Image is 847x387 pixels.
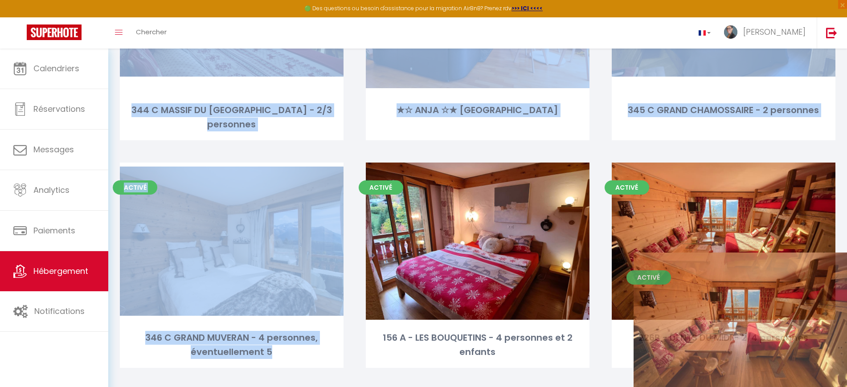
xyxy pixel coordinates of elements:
[612,103,835,117] div: 345 C GRAND CHAMOSSAIRE - 2 personnes
[33,225,75,236] span: Paiements
[33,103,85,114] span: Réservations
[129,17,173,49] a: Chercher
[27,24,82,40] img: Super Booking
[366,103,589,117] div: ★☆ ANJA ☆★ [GEOGRAPHIC_DATA]
[34,306,85,317] span: Notifications
[33,144,74,155] span: Messages
[366,331,589,359] div: 156 A - LES BOUQUETINS - 4 personnes et 2 enfants
[511,4,543,12] a: >>> ICI <<<<
[359,180,403,195] span: Activé
[612,331,835,345] div: 226B - DENTS DU MIDI - 2/4 personnes
[724,25,737,39] img: ...
[120,103,344,131] div: 344 C MASSIF DU [GEOGRAPHIC_DATA] - 2/3 personnes
[826,27,837,38] img: logout
[717,17,817,49] a: ... [PERSON_NAME]
[113,180,157,195] span: Activé
[120,331,344,359] div: 346 C GRAND MUVERAN - 4 personnes, éventuellement 5
[136,27,167,37] span: Chercher
[605,180,649,195] span: Activé
[33,265,88,277] span: Hébergement
[33,63,79,74] span: Calendriers
[743,26,806,37] span: [PERSON_NAME]
[33,184,70,196] span: Analytics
